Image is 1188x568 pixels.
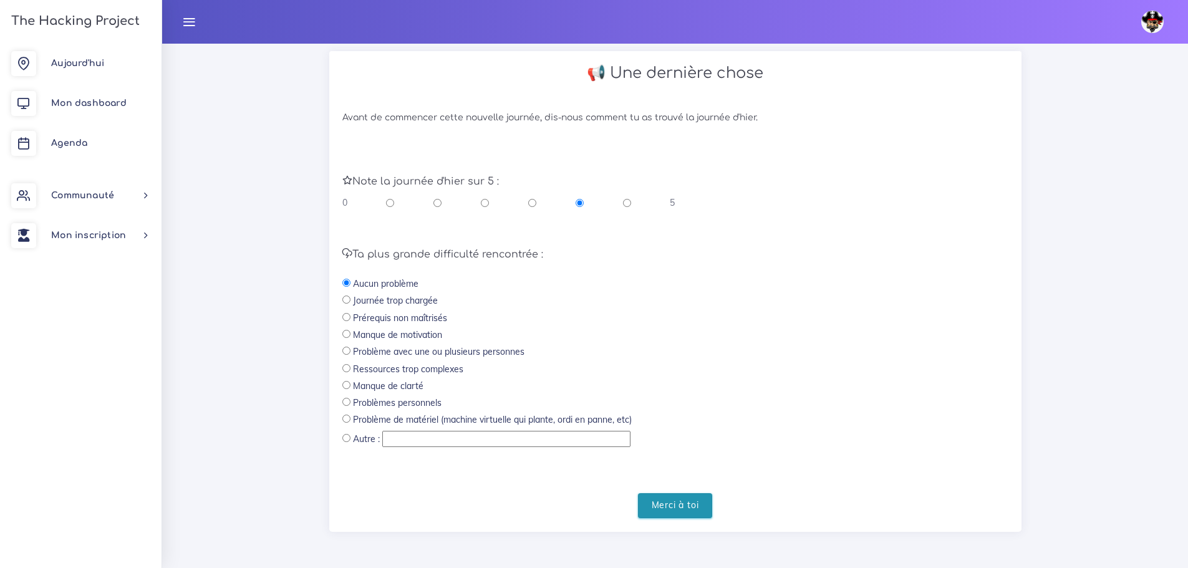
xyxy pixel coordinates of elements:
span: Aujourd'hui [51,59,104,68]
label: Journée trop chargée [353,294,438,307]
span: Mon inscription [51,231,126,240]
label: Aucun problème [353,277,418,290]
img: avatar [1141,11,1164,33]
span: Agenda [51,138,87,148]
h5: Ta plus grande difficulté rencontrée : [342,249,1008,261]
label: Autre : [353,433,380,445]
h3: The Hacking Project [7,14,140,28]
input: Merci à toi [638,493,713,519]
label: Manque de clarté [353,380,423,392]
label: Problèmes personnels [353,397,442,409]
span: Mon dashboard [51,99,127,108]
label: Problème avec une ou plusieurs personnes [353,345,524,358]
h2: 📢 Une dernière chose [342,64,1008,82]
label: Ressources trop complexes [353,363,463,375]
h6: Avant de commencer cette nouvelle journée, dis-nous comment tu as trouvé la journée d'hier. [342,113,1008,123]
label: Problème de matériel (machine virtuelle qui plante, ordi en panne, etc) [353,413,632,426]
label: Prérequis non maîtrisés [353,312,447,324]
div: 0 5 [342,196,675,209]
span: Communauté [51,191,114,200]
h5: Note la journée d'hier sur 5 : [342,176,1008,188]
label: Manque de motivation [353,329,442,341]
